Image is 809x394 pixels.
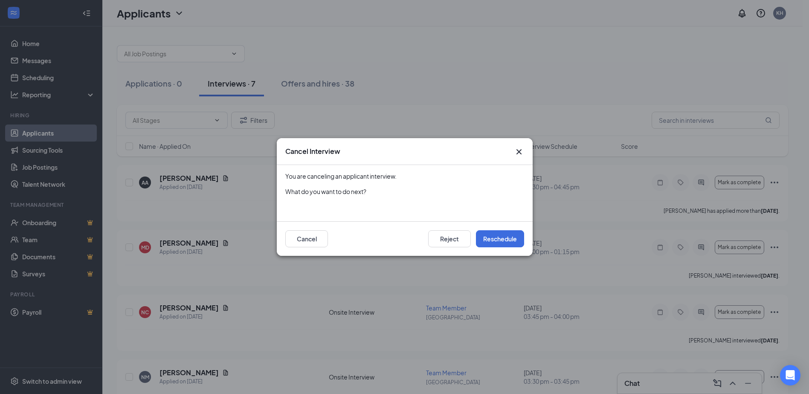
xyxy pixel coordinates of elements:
[285,230,328,247] button: Cancel
[514,147,524,157] button: Close
[285,172,524,180] div: You are canceling an applicant interview.
[476,230,524,247] button: Reschedule
[780,365,800,385] div: Open Intercom Messenger
[428,230,471,247] button: Reject
[285,187,524,196] div: What do you want to do next?
[514,147,524,157] svg: Cross
[285,147,340,156] h3: Cancel Interview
